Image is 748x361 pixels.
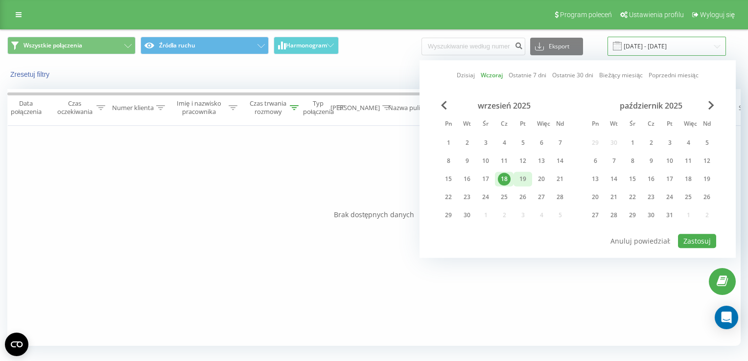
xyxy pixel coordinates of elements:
[645,136,657,149] div: 2
[607,117,621,132] abbr: wtorek
[458,135,476,150] div: WT 2 WRZ 2025
[586,101,716,111] div: październik 2025
[623,172,642,186] div: śr 15 paź 2025
[701,173,713,185] div: 19
[498,191,511,203] div: 25
[663,209,676,222] div: 31
[439,190,458,204] div: pon 22 WRZ 2025
[498,136,511,149] div: 4
[458,154,476,168] div: WT 9 WRZ 2025
[495,135,514,150] div: CZW 4 WRZ 2025
[586,190,605,204] div: pon 20 paź 2025
[660,154,679,168] div: PT 10 paź 2025
[516,191,529,203] div: 26
[8,99,44,116] div: Data połączenia
[662,117,677,132] abbr: piątek
[532,135,551,150] div: SOB 6 WRZ 2025
[479,136,492,149] div: 3
[479,155,492,167] div: 10
[303,99,334,116] div: Typ połączenia
[55,99,94,116] div: Czas oczekiwania
[442,209,455,222] div: 29
[514,135,532,150] div: pkt 5 WRZ 2025
[660,190,679,204] div: PT 24 paź 2025
[551,154,569,168] div: NDZ 14 WRZ 2025
[660,135,679,150] div: PT 3 paź 2025
[552,71,593,80] a: Ostatnie 30 dni
[682,155,695,167] div: 11
[388,104,420,112] div: Nazwa puli
[458,172,476,186] div: WT 16 WRZ 2025
[458,208,476,223] div: WT 30 WRZ 2025
[442,155,455,167] div: 8
[330,104,380,112] div: [PERSON_NAME]
[112,104,154,112] div: Numer klienta
[642,154,660,168] div: czw 9 paź 2025
[442,136,455,149] div: 1
[663,191,676,203] div: 24
[7,210,741,220] div: Brak dostępnych danych
[700,11,735,19] span: Wyloguj się
[554,191,566,203] div: 28
[679,135,698,150] div: sob 4 paź 2025
[461,136,473,149] div: 2
[478,117,493,132] abbr: środa
[625,117,640,132] abbr: środa
[498,155,511,167] div: 11
[645,173,657,185] div: 16
[608,155,620,167] div: 7
[551,135,569,150] div: NDZ 7 WRZ 2025
[554,173,566,185] div: 21
[461,155,473,167] div: 9
[495,190,514,204] div: CZW 25 WRZ 2025
[551,190,569,204] div: NDZ 28 WRZ 2025
[642,208,660,223] div: czw 30 paź 2025
[605,172,623,186] div: WT 14 paź 2025
[439,172,458,186] div: pon 15 WRZ 2025
[461,191,473,203] div: 23
[461,173,473,185] div: 16
[476,172,495,186] div: śr 17 WRZ 2025
[479,191,492,203] div: 24
[439,101,569,111] div: wrzesień 2025
[514,190,532,204] div: PT 26 WRZ 2025
[645,155,657,167] div: 9
[623,208,642,223] div: śr 29 paź 2025
[608,173,620,185] div: 14
[551,172,569,186] div: NDZ 21 WRZ 2025
[682,136,695,149] div: 4
[663,173,676,185] div: 17
[441,101,447,110] span: Poprzedni miesiąc
[679,154,698,168] div: sob 11 paź 2025
[642,190,660,204] div: czw 23 paź 2025
[660,208,679,223] div: PT 31 paź 2025
[626,136,639,149] div: 1
[701,155,713,167] div: 12
[460,117,474,132] abbr: wtorek
[441,117,456,132] abbr: poniedziałek
[644,117,658,132] abbr: czwartek
[7,37,136,54] button: Wszystkie połączenia
[497,117,512,132] abbr: czwartek
[605,190,623,204] div: WT 21 paź 2025
[554,136,566,149] div: 7
[663,136,676,149] div: 3
[516,155,529,167] div: 12
[516,136,529,149] div: 5
[514,154,532,168] div: pkt 12 WRZ 2025
[249,99,287,116] div: Czas trwania rozmowy
[535,155,548,167] div: 13
[698,172,716,186] div: ndz 19 paź 2025
[549,43,569,50] font: Eksport
[626,191,639,203] div: 22
[708,101,714,110] span: Następny miesiąc
[645,191,657,203] div: 23
[605,234,676,248] button: Anuluj powiedział:
[626,155,639,167] div: 8
[642,135,660,150] div: czw 2 paź 2025
[286,42,327,49] span: Harmonogram
[498,173,511,185] div: 18
[530,38,583,55] button: Eksport
[442,173,455,185] div: 15
[442,191,455,203] div: 22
